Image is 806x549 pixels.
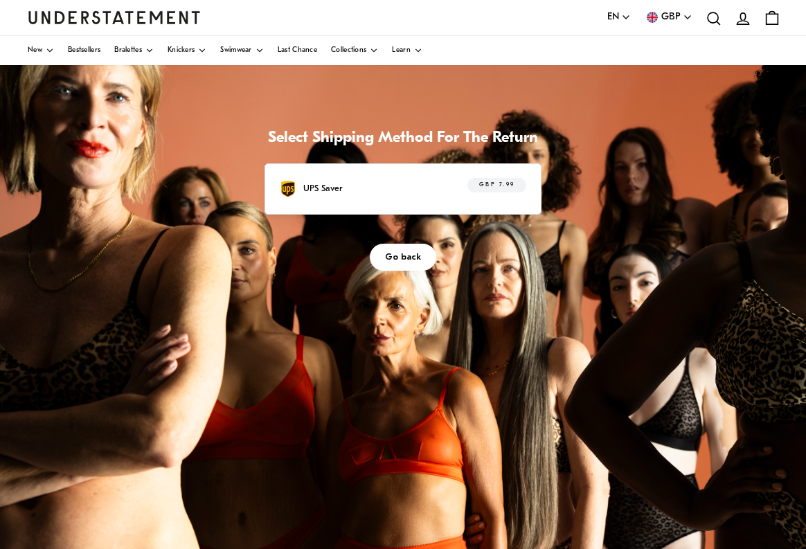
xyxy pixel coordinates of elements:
span: Last Chance [278,47,317,54]
button: Go back [370,244,436,271]
span: New [28,47,42,54]
span: Knickers [168,47,195,54]
span: EN [607,10,619,25]
a: Understatement Homepage [28,11,201,24]
a: Bralettes [114,36,154,65]
span: Learn [392,47,411,54]
a: New [28,36,54,65]
img: ups.svg [280,181,296,197]
p: UPS Saver [303,181,343,196]
span: GBP [661,10,681,25]
button: EN [607,10,631,25]
a: Swimwear [220,36,263,65]
a: Last Chance [278,36,317,65]
span: Swimwear [220,47,251,54]
a: Bestsellers [68,36,100,65]
a: Learn [392,36,422,65]
span: Bestsellers [68,47,100,54]
a: Knickers [168,36,206,65]
h1: Select Shipping Method For The Return [265,129,541,149]
a: Collections [331,36,378,65]
span: GBP 7.99 [479,179,515,192]
span: Go back [385,244,421,270]
span: Collections [331,47,366,54]
span: Bralettes [114,47,142,54]
button: GBP [645,10,692,25]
